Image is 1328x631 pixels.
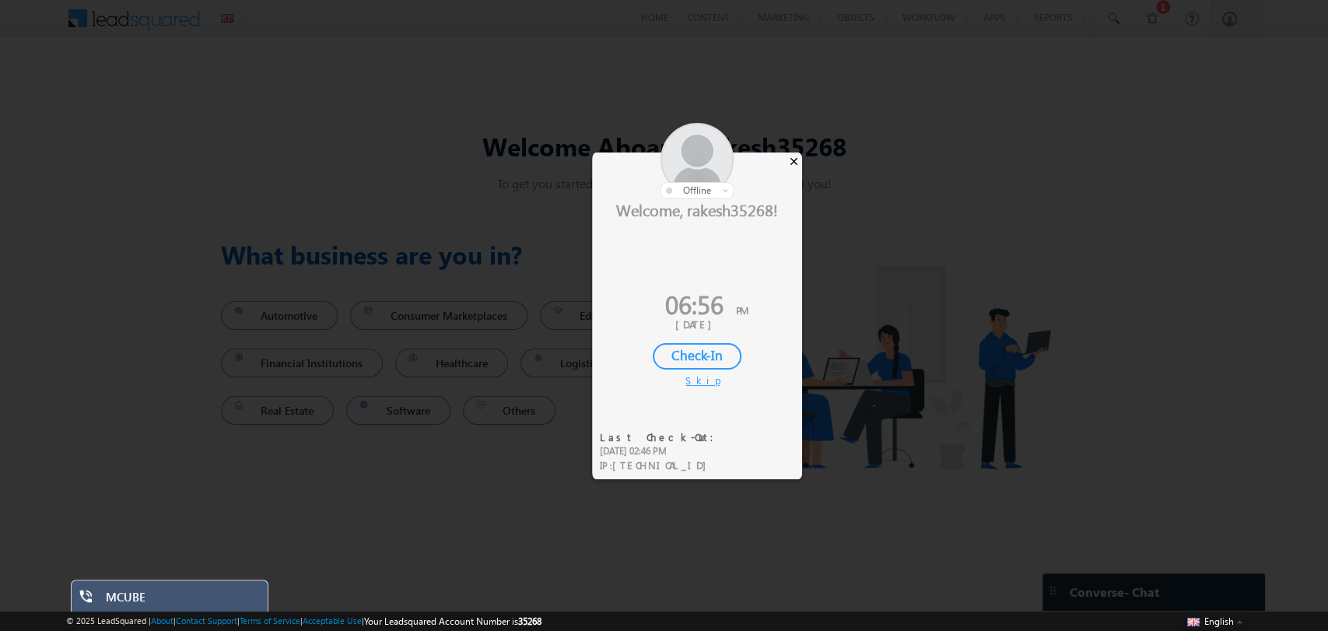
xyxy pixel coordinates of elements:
[518,615,541,627] span: 35268
[240,615,300,626] a: Terms of Service
[303,615,362,626] a: Acceptable Use
[665,286,724,321] span: 06:56
[600,444,724,458] div: [DATE] 02:46 PM
[176,615,237,626] a: Contact Support
[1183,612,1246,630] button: English
[592,199,802,219] div: Welcome, rakesh35268!
[685,373,709,387] div: Skip
[786,152,802,170] div: ×
[600,430,724,444] div: Last Check-Out:
[1204,615,1233,627] span: English
[653,343,741,370] div: Check-In
[106,590,257,612] div: MCUBE
[612,458,714,471] span: [TECHNICAL_ID]
[66,614,541,629] span: © 2025 LeadSquared | | | | |
[683,184,711,196] span: offline
[151,615,173,626] a: About
[600,458,724,473] div: IP :
[604,317,790,331] div: [DATE]
[736,303,748,317] span: PM
[364,615,541,627] span: Your Leadsquared Account Number is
